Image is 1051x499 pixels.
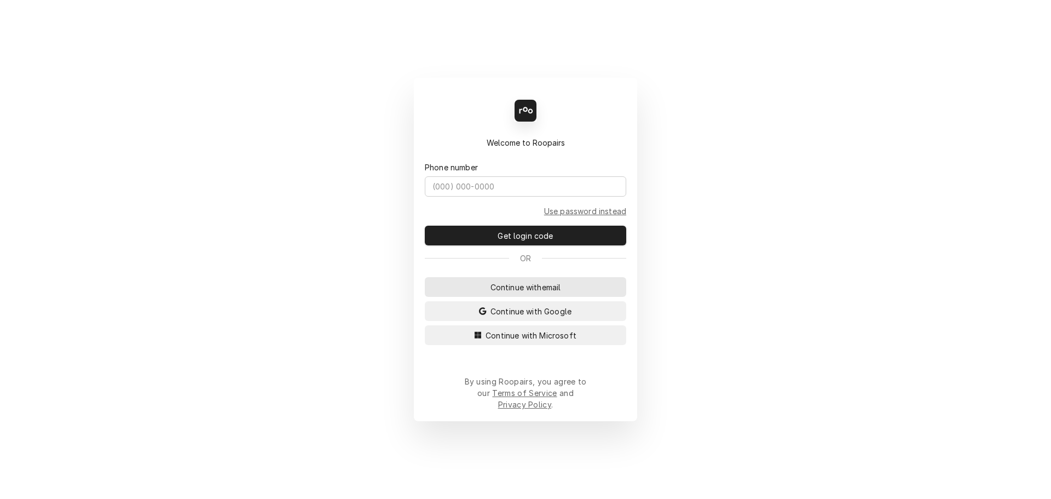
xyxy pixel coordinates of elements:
input: (000) 000-0000 [425,176,626,197]
div: Welcome to Roopairs [425,137,626,148]
div: Or [425,253,626,264]
button: Continue withemail [425,277,626,297]
div: By using Roopairs, you agree to our and . [464,376,587,410]
button: Continue with Google [425,301,626,321]
button: Get login code [425,226,626,245]
a: Privacy Policy [498,400,551,409]
span: Continue with Google [488,306,574,317]
label: Phone number [425,162,478,173]
a: Go to Phone and password form [544,205,626,217]
span: Get login code [495,230,555,242]
a: Terms of Service [492,388,557,398]
button: Continue with Microsoft [425,325,626,345]
span: Continue with email [488,282,563,293]
span: Continue with Microsoft [483,330,579,341]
